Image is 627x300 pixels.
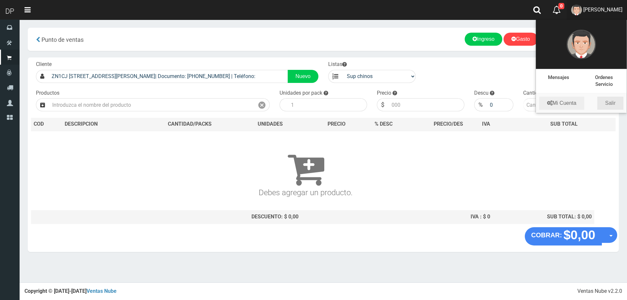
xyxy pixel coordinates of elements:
label: Precio [377,89,391,97]
label: Listas [328,61,347,68]
span: IVA [482,121,490,127]
label: Descu [474,89,489,97]
a: Mi Cuenta [539,97,584,110]
th: DES [62,118,140,131]
input: Introduzca el nombre del producto [49,98,254,111]
input: 000 [487,98,513,111]
span: CRIPCION [74,121,98,127]
input: 1 [288,98,367,111]
th: CANTIDAD/PACKS [140,118,239,131]
span: % DESC [375,121,393,127]
div: SUB TOTAL: $ 0,00 [495,213,592,221]
label: Cantidad/Packs [523,89,560,97]
a: Ingreso [465,33,502,46]
th: COD [31,118,62,131]
label: Unidades por pack [280,89,322,97]
a: Ventas Nube [87,288,117,294]
strong: Copyright © [DATE]-[DATE] [24,288,117,294]
a: Gasto [504,33,538,46]
span: [PERSON_NAME] [583,7,622,13]
span: SUB TOTAL [550,120,578,128]
input: Cantidad [523,98,575,111]
a: Nuevo [288,70,318,83]
div: IVA : $ 0 [398,213,490,221]
a: Ordenes Servicio [595,74,613,87]
label: Cliente [36,61,52,68]
div: % [474,98,487,111]
label: Productos [36,89,59,97]
h3: Debes agregar un producto. [34,140,578,197]
span: PRECIO [328,120,346,128]
strong: $0,00 [563,228,595,242]
span: PRECIO/DES [434,121,463,127]
a: Mensajes [548,74,569,80]
div: DESCUENTO: $ 0,00 [142,213,298,221]
input: 000 [388,98,464,111]
div: Ventas Nube v2.2.0 [577,288,622,295]
img: User Image [571,5,582,15]
input: Consumidor Final [48,70,288,83]
img: User Image [567,30,596,59]
span: Punto de ventas [41,36,84,43]
a: Salir [597,97,623,110]
strong: COBRAR: [531,231,562,239]
button: COBRAR: $0,00 [525,227,602,245]
div: $ [377,98,388,111]
span: 0 [558,3,564,9]
th: UNIDADES [239,118,301,131]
